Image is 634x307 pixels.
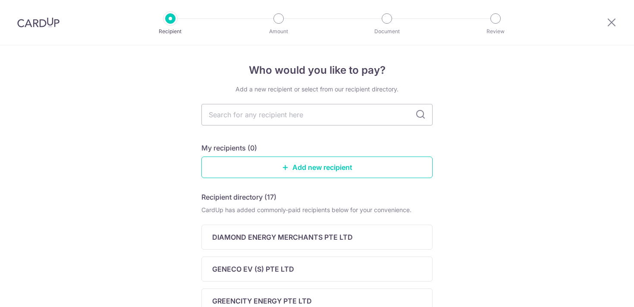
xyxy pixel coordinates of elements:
h5: Recipient directory (17) [201,192,276,202]
p: DIAMOND ENERGY MERCHANTS PTE LTD [212,232,353,242]
p: Recipient [138,27,202,36]
h5: My recipients (0) [201,143,257,153]
iframe: Opens a widget where you can find more information [578,281,625,303]
a: Add new recipient [201,157,433,178]
p: Amount [247,27,311,36]
h4: Who would you like to pay? [201,63,433,78]
div: Add a new recipient or select from our recipient directory. [201,85,433,94]
p: Review [464,27,527,36]
p: GENECO EV (S) PTE LTD [212,264,294,274]
input: Search for any recipient here [201,104,433,125]
img: CardUp [17,17,60,28]
p: GREENCITY ENERGY PTE LTD [212,296,312,306]
div: CardUp has added commonly-paid recipients below for your convenience. [201,206,433,214]
p: Document [355,27,419,36]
